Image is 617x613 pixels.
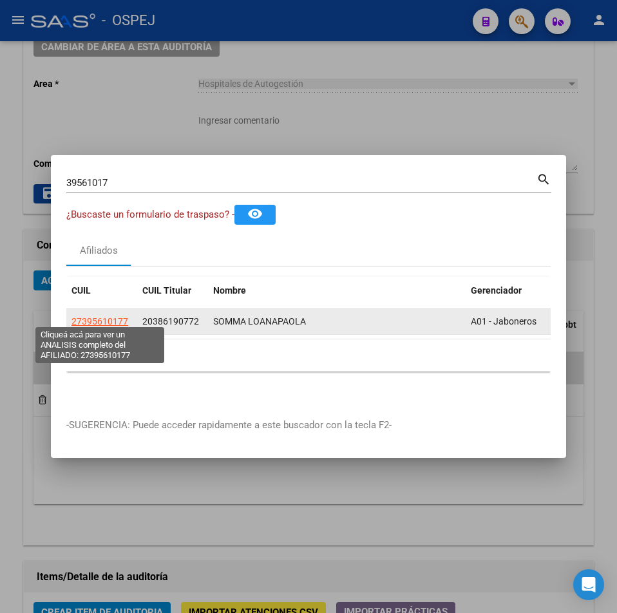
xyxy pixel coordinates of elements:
span: ¿Buscaste un formulario de traspaso? - [66,209,234,220]
mat-icon: search [536,171,551,186]
datatable-header-cell: Gerenciador [466,277,556,305]
div: SOMMA LOANAPAOLA [213,314,460,329]
mat-icon: remove_red_eye [247,206,263,222]
span: Nombre [213,285,246,296]
datatable-header-cell: CUIL [66,277,137,305]
datatable-header-cell: Nombre [208,277,466,305]
span: CUIL Titular [142,285,191,296]
p: -SUGERENCIA: Puede acceder rapidamente a este buscador con la tecla F2- [66,418,551,433]
div: Open Intercom Messenger [573,569,604,600]
span: Gerenciador [471,285,522,296]
span: 27395610177 [71,316,128,326]
span: A01 - Jaboneros [471,316,536,326]
div: 1 total [66,339,551,372]
div: Afiliados [80,243,118,258]
span: CUIL [71,285,91,296]
span: 20386190772 [142,316,199,326]
datatable-header-cell: CUIL Titular [137,277,208,305]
